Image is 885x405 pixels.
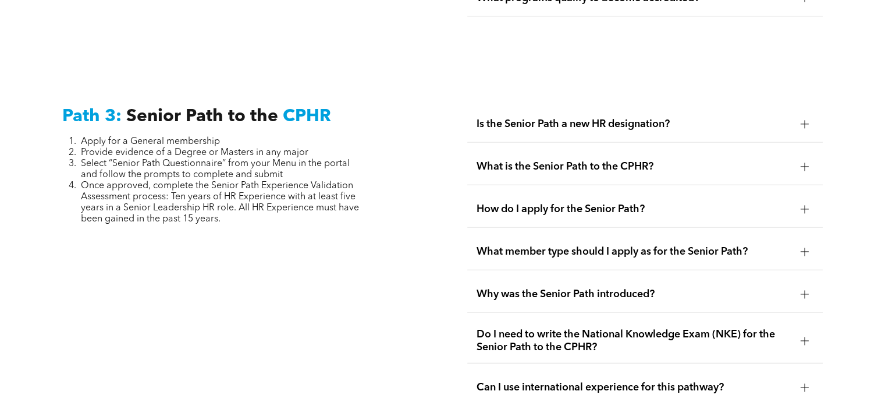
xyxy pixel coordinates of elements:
span: What is the Senior Path to the CPHR? [477,160,791,173]
span: Why was the Senior Path introduced? [477,288,791,301]
span: Senior Path to the [126,108,278,125]
span: Once approved, complete the Senior Path Experience Validation Assessment process: Ten years of HR... [81,181,359,224]
span: Can I use international experience for this pathway? [477,381,791,394]
span: Provide evidence of a Degree or Masters in any major [81,148,308,157]
span: CPHR [283,108,331,125]
span: Select “Senior Path Questionnaire” from your Menu in the portal and follow the prompts to complet... [81,159,350,179]
span: How do I apply for the Senior Path? [477,203,791,216]
span: What member type should I apply as for the Senior Path? [477,245,791,258]
span: Path 3: [62,108,122,125]
span: Is the Senior Path a new HR designation? [477,118,791,131]
span: Do I need to write the National Knowledge Exam (NKE) for the Senior Path to the CPHR? [477,328,791,354]
span: Apply for a General membership [81,137,220,146]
